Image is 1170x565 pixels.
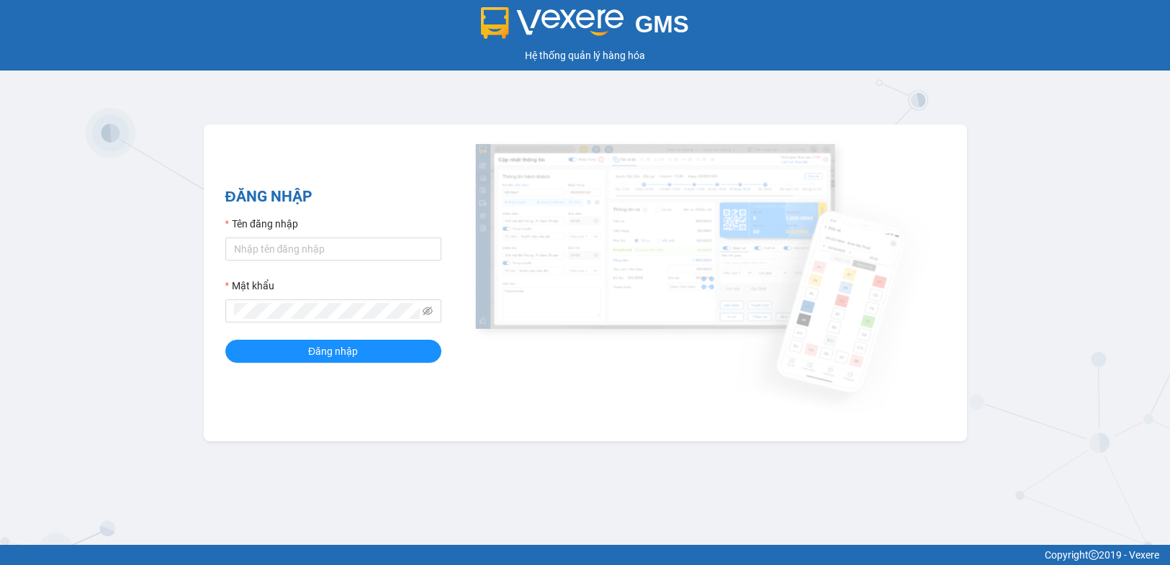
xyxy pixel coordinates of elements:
span: Đăng nhập [308,343,358,359]
input: Tên đăng nhập [225,238,441,261]
span: copyright [1089,550,1099,560]
label: Mật khẩu [225,278,274,294]
label: Tên đăng nhập [225,216,298,232]
button: Đăng nhập [225,340,441,363]
img: logo 2 [481,7,624,39]
a: GMS [481,22,689,33]
span: GMS [635,11,689,37]
span: eye-invisible [423,306,433,316]
input: Mật khẩu [234,303,420,319]
h2: ĐĂNG NHẬP [225,185,441,209]
div: Hệ thống quản lý hàng hóa [4,48,1166,63]
div: Copyright 2019 - Vexere [11,547,1159,563]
